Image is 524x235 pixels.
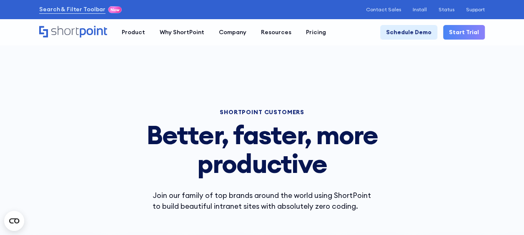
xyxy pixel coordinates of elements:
[374,138,524,235] div: Chat-Widget
[115,25,153,40] a: Product
[254,25,299,40] a: Resources
[374,138,524,235] iframe: Chat Widget
[4,211,24,231] button: Open CMP widget
[122,28,145,37] div: Product
[443,25,485,40] a: Start Trial
[160,28,204,37] div: Why ShortPoint
[261,28,291,37] div: Resources
[306,28,326,37] div: Pricing
[439,7,454,12] a: Status
[219,28,246,37] div: Company
[413,7,427,12] a: Install
[39,26,107,38] a: Home
[299,25,333,40] a: Pricing
[153,25,212,40] a: Why ShortPoint
[134,110,390,115] h1: SHORTPOINT CUSTOMERS
[366,7,401,12] a: Contact Sales
[134,120,390,178] h2: Better, faster, more productive
[153,190,371,212] p: Join our family of top brands around the world using ShortPoint to build beautiful intranet sites...
[212,25,254,40] a: Company
[466,7,485,12] a: Support
[380,25,437,40] a: Schedule Demo
[39,5,105,14] a: Search & Filter Toolbar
